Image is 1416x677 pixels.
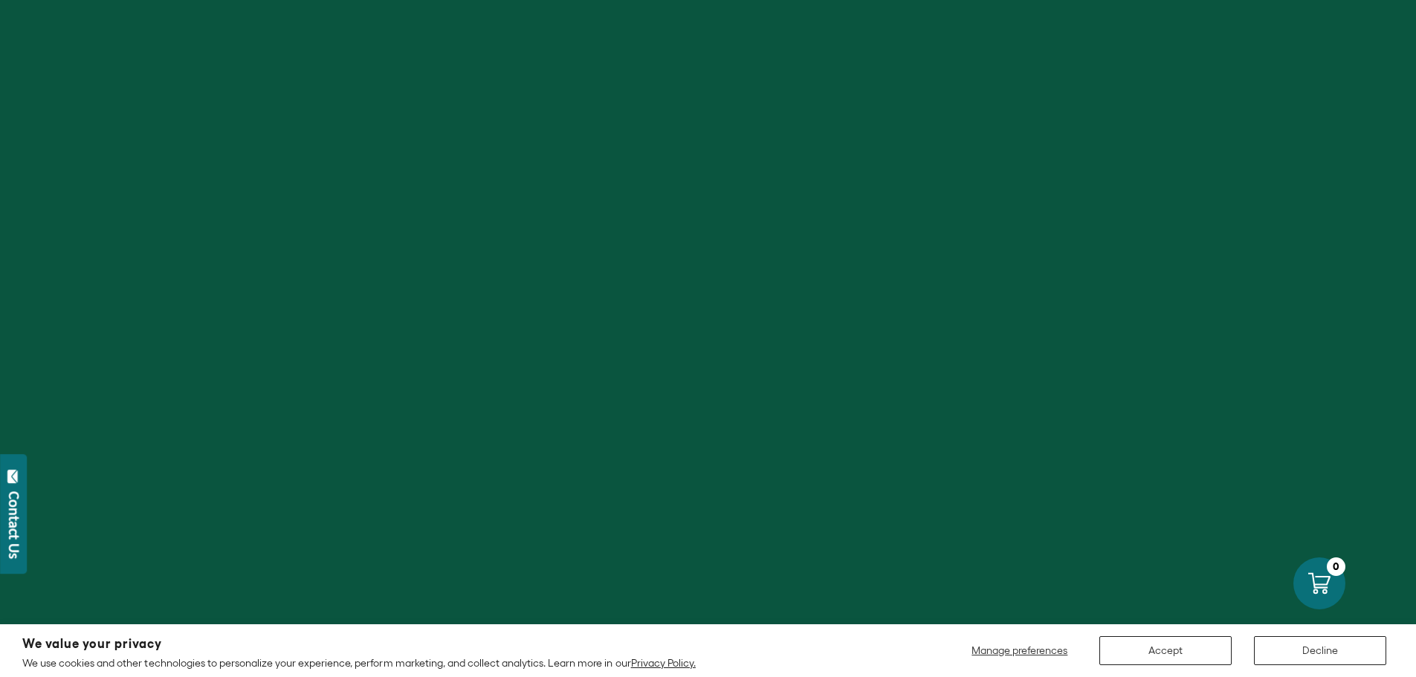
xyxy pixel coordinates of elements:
[22,638,696,650] h2: We value your privacy
[1099,636,1232,665] button: Accept
[1254,636,1386,665] button: Decline
[1327,557,1345,576] div: 0
[7,491,22,559] div: Contact Us
[963,636,1077,665] button: Manage preferences
[22,656,696,670] p: We use cookies and other technologies to personalize your experience, perform marketing, and coll...
[631,657,696,669] a: Privacy Policy.
[972,644,1067,656] span: Manage preferences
